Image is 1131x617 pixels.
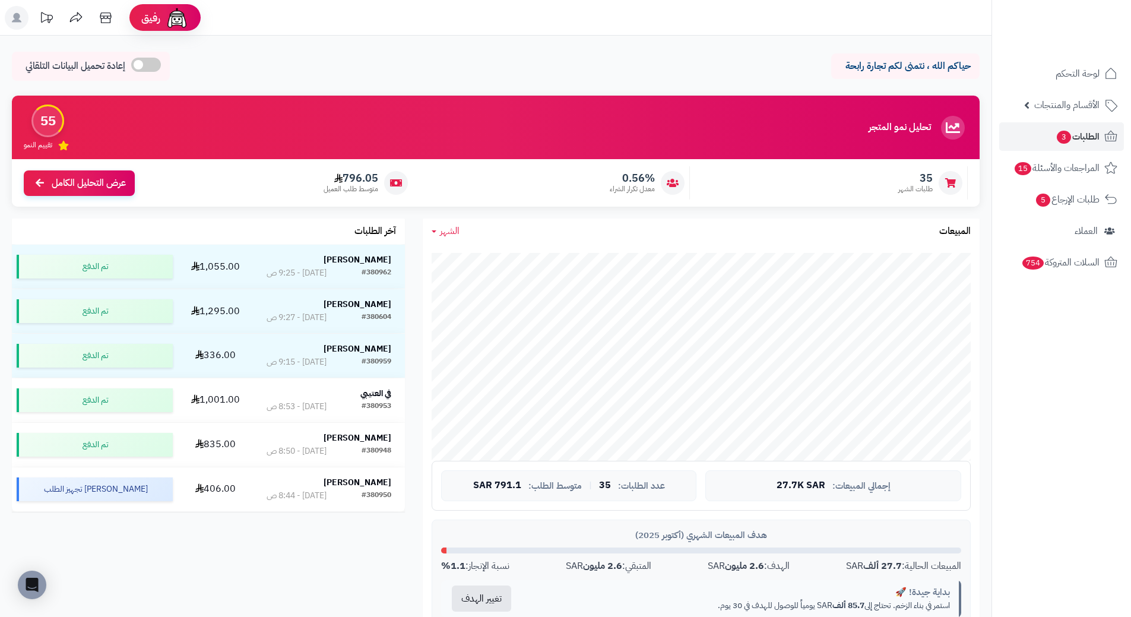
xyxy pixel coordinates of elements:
p: استمر في بناء الزخم. تحتاج إلى SAR يومياً للوصول للهدف في 30 يوم. [531,600,950,612]
td: 1,295.00 [178,289,253,333]
div: #380950 [362,490,391,502]
span: 791.1 SAR [473,480,521,491]
a: الشهر [432,224,460,238]
div: #380953 [362,401,391,413]
div: Open Intercom Messenger [18,571,46,599]
span: الأقسام والمنتجات [1034,97,1100,113]
td: 406.00 [178,467,253,511]
span: إعادة تحميل البيانات التلقائي [26,59,125,73]
div: بداية جيدة! 🚀 [531,586,950,599]
span: العملاء [1075,223,1098,239]
span: 27.7K SAR [777,480,825,491]
div: تم الدفع [17,299,173,323]
a: طلبات الإرجاع5 [999,185,1124,214]
span: عدد الطلبات: [618,481,665,491]
div: تم الدفع [17,388,173,412]
p: حياكم الله ، نتمنى لكم تجارة رابحة [840,59,971,73]
span: الشهر [440,224,460,238]
strong: 2.6 مليون [725,559,764,573]
span: السلات المتروكة [1021,254,1100,271]
td: 835.00 [178,423,253,467]
strong: [PERSON_NAME] [324,254,391,266]
div: #380962 [362,267,391,279]
h3: المبيعات [939,226,971,237]
div: [DATE] - 8:53 ص [267,401,327,413]
button: تغيير الهدف [452,586,511,612]
div: المبيعات الحالية: SAR [846,559,961,573]
div: تم الدفع [17,255,173,279]
strong: 27.7 ألف [863,559,902,573]
strong: [PERSON_NAME] [324,476,391,489]
h3: آخر الطلبات [354,226,396,237]
div: #380948 [362,445,391,457]
span: 796.05 [324,172,378,185]
span: طلبات الإرجاع [1035,191,1100,208]
strong: في العتيبي [360,387,391,400]
span: الطلبات [1056,128,1100,145]
div: نسبة الإنجاز: [441,559,509,573]
img: ai-face.png [165,6,189,30]
span: طلبات الشهر [898,184,933,194]
a: السلات المتروكة754 [999,248,1124,277]
div: [PERSON_NAME] تجهيز الطلب [17,477,173,501]
div: #380959 [362,356,391,368]
span: المراجعات والأسئلة [1013,160,1100,176]
div: الهدف: SAR [708,559,790,573]
span: لوحة التحكم [1056,65,1100,82]
div: [DATE] - 9:27 ص [267,312,327,324]
span: 3 [1057,131,1071,144]
img: logo-2.png [1050,9,1120,34]
div: #380604 [362,312,391,324]
span: 35 [898,172,933,185]
span: 754 [1022,257,1044,270]
td: 1,055.00 [178,245,253,289]
span: 0.56% [610,172,655,185]
td: 336.00 [178,334,253,378]
span: معدل تكرار الشراء [610,184,655,194]
div: [DATE] - 9:25 ص [267,267,327,279]
h3: تحليل نمو المتجر [869,122,931,133]
strong: 1.1% [441,559,465,573]
div: تم الدفع [17,344,173,368]
div: هدف المبيعات الشهري (أكتوبر 2025) [441,529,961,542]
span: | [589,481,592,490]
strong: [PERSON_NAME] [324,432,391,444]
span: 15 [1015,162,1031,175]
td: 1,001.00 [178,378,253,422]
div: [DATE] - 9:15 ص [267,356,327,368]
strong: [PERSON_NAME] [324,343,391,355]
div: [DATE] - 8:44 ص [267,490,327,502]
span: عرض التحليل الكامل [52,176,126,190]
a: المراجعات والأسئلة15 [999,154,1124,182]
a: لوحة التحكم [999,59,1124,88]
span: 35 [599,480,611,491]
span: متوسط طلب العميل [324,184,378,194]
strong: 85.7 ألف [832,599,864,612]
span: 5 [1036,194,1050,207]
strong: 2.6 مليون [583,559,622,573]
a: عرض التحليل الكامل [24,170,135,196]
a: الطلبات3 [999,122,1124,151]
span: إجمالي المبيعات: [832,481,891,491]
span: تقييم النمو [24,140,52,150]
div: تم الدفع [17,433,173,457]
span: رفيق [141,11,160,25]
div: [DATE] - 8:50 ص [267,445,327,457]
span: متوسط الطلب: [528,481,582,491]
div: المتبقي: SAR [566,559,651,573]
a: تحديثات المنصة [31,6,61,33]
strong: [PERSON_NAME] [324,298,391,311]
a: العملاء [999,217,1124,245]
